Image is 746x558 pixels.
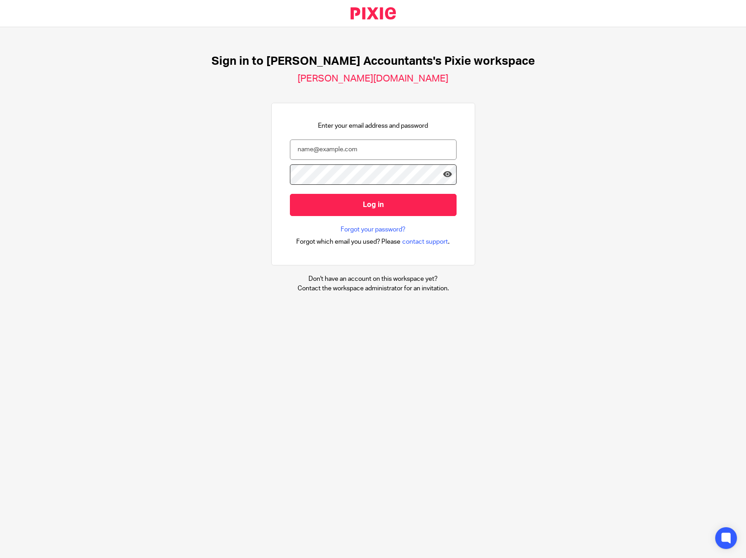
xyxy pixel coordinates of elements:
span: Forgot which email you used? Please [296,237,400,246]
a: Forgot your password? [341,225,405,234]
div: . [296,236,450,247]
h1: Sign in to [PERSON_NAME] Accountants's Pixie workspace [212,54,535,68]
p: Don't have an account on this workspace yet? [298,274,449,284]
p: Contact the workspace administrator for an invitation. [298,284,449,293]
input: Log in [290,194,457,216]
span: contact support [402,237,448,246]
p: Enter your email address and password [318,121,428,130]
h2: [PERSON_NAME][DOMAIN_NAME] [298,73,448,85]
input: name@example.com [290,139,457,160]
